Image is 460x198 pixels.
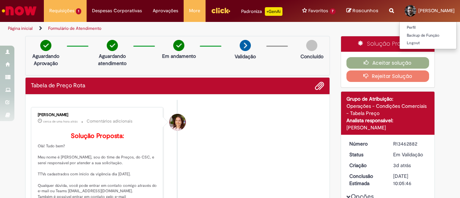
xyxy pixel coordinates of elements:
[107,40,118,51] img: check-circle-green.png
[8,26,33,31] a: Página inicial
[346,117,429,124] div: Analista responsável:
[344,140,388,147] dt: Número
[71,132,124,140] b: Solução Proposta:
[393,162,427,169] div: 29/08/2025 15:05:42
[5,22,301,35] ul: Trilhas de página
[344,162,388,169] dt: Criação
[40,40,51,51] img: check-circle-green.png
[306,40,317,51] img: img-circle-grey.png
[400,24,456,32] a: Perfil
[346,70,429,82] button: Rejeitar Solução
[330,8,336,14] span: 7
[240,40,251,51] img: arrow-next.png
[393,140,427,147] div: R13462882
[162,52,196,60] p: Em andamento
[300,53,323,60] p: Concluído
[49,7,74,14] span: Requisições
[1,4,38,18] img: ServiceNow
[95,52,130,67] p: Aguardando atendimento
[346,124,429,131] div: [PERSON_NAME]
[169,114,186,130] div: Camila Maria Margutti
[43,119,78,124] time: 01/09/2025 09:19:43
[393,172,427,187] div: [DATE] 10:05:46
[393,162,411,169] time: 29/08/2025 15:05:42
[393,162,411,169] span: 3d atrás
[153,7,178,14] span: Aprovações
[189,7,200,14] span: More
[400,39,456,47] a: Logout
[92,7,142,14] span: Despesas Corporativas
[418,8,455,14] span: [PERSON_NAME]
[353,7,378,14] span: Rascunhos
[346,95,429,102] div: Grupo de Atribuição:
[341,36,435,52] div: Solução Proposta
[76,8,81,14] span: 1
[344,151,388,158] dt: Status
[308,7,328,14] span: Favoritos
[344,172,388,187] dt: Conclusão Estimada
[38,113,157,117] div: [PERSON_NAME]
[400,32,456,40] a: Backup de Função
[48,26,101,31] a: Formulário de Atendimento
[28,52,63,67] p: Aguardando Aprovação
[315,81,324,91] button: Adicionar anexos
[346,8,378,14] a: Rascunhos
[265,7,282,16] p: +GenAi
[241,7,282,16] div: Padroniza
[173,40,184,51] img: check-circle-green.png
[346,102,429,117] div: Operações - Condições Comerciais - Tabela Preço
[31,83,85,89] h2: Tabela de Preço Rota Histórico de tíquete
[211,5,230,16] img: click_logo_yellow_360x200.png
[346,57,429,69] button: Aceitar solução
[43,119,78,124] span: cerca de uma hora atrás
[393,151,427,158] div: Em Validação
[87,118,133,124] small: Comentários adicionais
[235,53,256,60] p: Validação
